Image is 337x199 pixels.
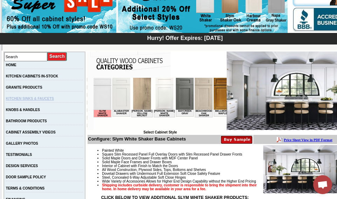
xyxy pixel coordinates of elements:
span: Interior of Cabinet with Finish to Match the Doors [102,164,178,168]
a: KNOBS & HANDLES [6,108,40,112]
a: TESTIMONIALS [6,153,32,157]
input: Submit [47,52,67,61]
a: HOME [6,63,16,67]
a: Price Sheet View in PDF Format [8,1,57,7]
a: DESIGN SERVICES [6,164,38,168]
span: Solid Maple Face Frames and Drawer Boxes [102,160,172,164]
b: Configure: Slym White Shaker Base Cabinets [88,136,186,142]
iframe: Browser incompatible [94,78,227,130]
span: Wide Variety of Accessories Allows for Higher End Design Capability without the Higher End Pricing [102,179,256,183]
a: BATHROOM PRODUCTS [6,119,47,123]
span: Solid Maple Doors and Drawer Fronts with MDF Center Panel [102,156,198,160]
span: All Wood Construction, Plywood Sides, Tops, Bottoms and Shelves [102,168,206,172]
strong: Shipping includes curbside delivery, customer is responsible to bring the shipment into their hom... [102,183,257,191]
span: Steel, Concealed 6-Way Adjustable Soft Close Hinges [102,176,186,179]
a: TERMS & CONDITIONS [6,186,45,190]
img: pdf.png [1,2,7,7]
a: DOOR SAMPLE POLICY [6,175,46,179]
div: Open chat [313,175,332,194]
span: Painted White [102,149,124,152]
a: KITCHEN CABINETS IN-STOCK [6,74,58,78]
a: GRANITE PRODUCTS [6,85,42,89]
b: Price Sheet View in PDF Format [8,3,57,7]
a: GALLERY PHOTOS [6,142,38,145]
span: Square Slim Recessed Panel Full Overlay Doors with Slim Recessed Panel Drawer Fronts [102,152,242,156]
a: CABINET ASSEMBLY VIDEOS [6,130,56,134]
a: KITCHEN SINKS & FAUCETS [6,97,54,101]
span: Dovetail Drawers with Undermount Full Extension Soft Close Safety Feature [102,172,220,176]
b: Select Cabinet Style [143,130,177,134]
td: Bellmonte Maple [120,32,138,39]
